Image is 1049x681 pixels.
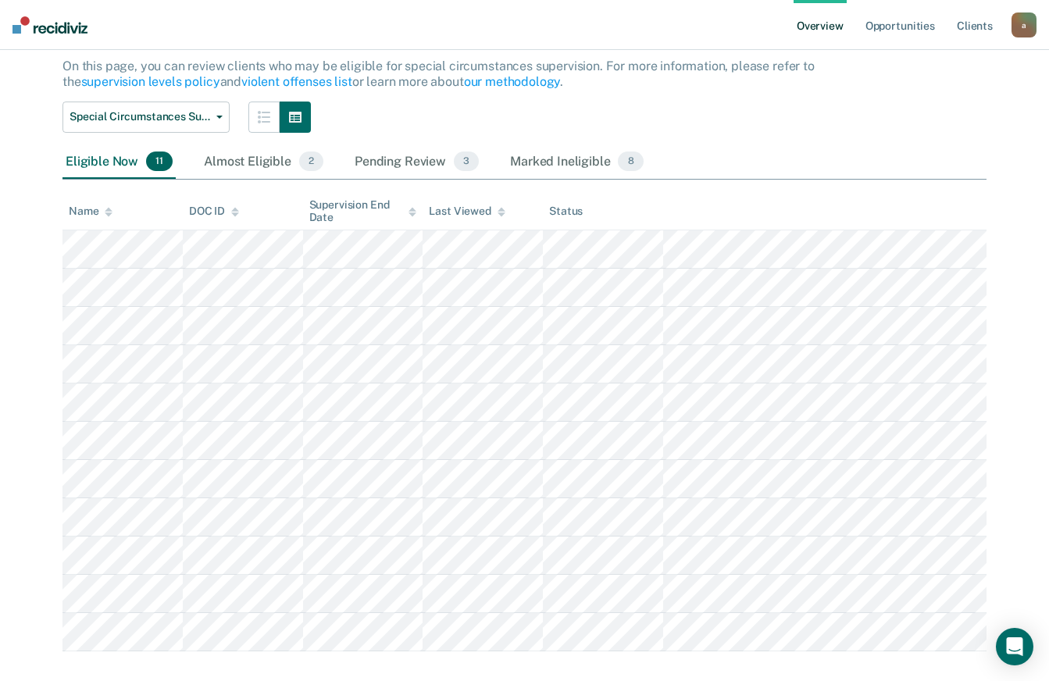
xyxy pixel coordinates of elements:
[1012,12,1037,37] button: a
[241,74,352,89] a: violent offenses list
[189,205,239,218] div: DOC ID
[69,205,112,218] div: Name
[81,74,220,89] a: supervision levels policy
[429,205,505,218] div: Last Viewed
[62,102,230,133] button: Special Circumstances Supervision
[62,145,176,180] div: Eligible Now11
[549,205,583,218] div: Status
[351,145,482,180] div: Pending Review3
[146,152,173,172] span: 11
[70,110,210,123] span: Special Circumstances Supervision
[507,145,647,180] div: Marked Ineligible8
[12,16,87,34] img: Recidiviz
[201,145,326,180] div: Almost Eligible2
[464,74,561,89] a: our methodology
[618,152,643,172] span: 8
[454,152,479,172] span: 3
[996,628,1033,665] div: Open Intercom Messenger
[309,198,417,225] div: Supervision End Date
[299,152,323,172] span: 2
